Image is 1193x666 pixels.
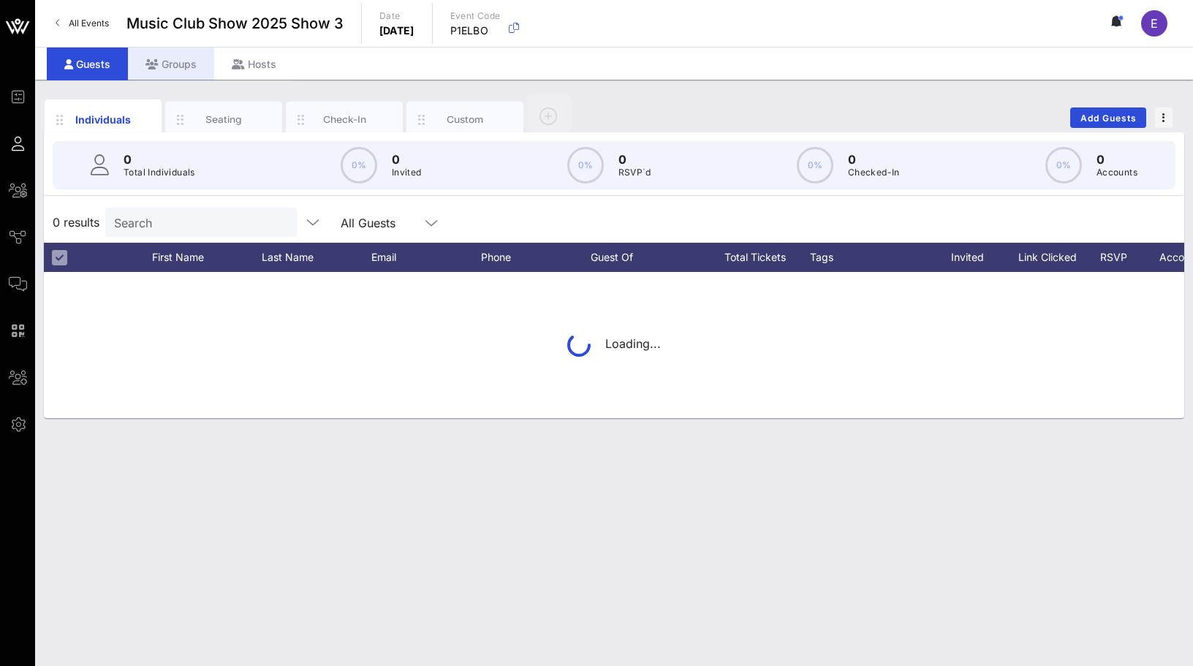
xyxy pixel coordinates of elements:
[392,165,422,180] p: Invited
[126,12,344,34] span: Music Club Show 2025 Show 3
[618,165,651,180] p: RSVP`d
[450,23,501,38] p: P1ELBO
[47,48,128,80] div: Guests
[214,48,294,80] div: Hosts
[262,243,371,272] div: Last Name
[371,243,481,272] div: Email
[1070,107,1146,128] button: Add Guests
[53,213,99,231] span: 0 results
[1015,243,1095,272] div: Link Clicked
[379,23,414,38] p: [DATE]
[341,216,395,230] div: All Guests
[124,165,195,180] p: Total Individuals
[567,333,661,357] div: Loading...
[450,9,501,23] p: Event Code
[618,151,651,168] p: 0
[848,165,900,180] p: Checked-In
[591,243,700,272] div: Guest Of
[810,243,934,272] div: Tags
[848,151,900,168] p: 0
[700,243,810,272] div: Total Tickets
[312,113,377,126] div: Check-In
[481,243,591,272] div: Phone
[69,18,109,29] span: All Events
[392,151,422,168] p: 0
[1097,165,1137,180] p: Accounts
[152,243,262,272] div: First Name
[1141,10,1167,37] div: E
[1151,16,1158,31] span: E
[433,113,498,126] div: Custom
[192,113,257,126] div: Seating
[1095,243,1146,272] div: RSVP
[934,243,1015,272] div: Invited
[1097,151,1137,168] p: 0
[379,9,414,23] p: Date
[71,112,136,127] div: Individuals
[332,208,449,237] div: All Guests
[1080,113,1137,124] span: Add Guests
[47,12,118,35] a: All Events
[128,48,214,80] div: Groups
[124,151,195,168] p: 0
